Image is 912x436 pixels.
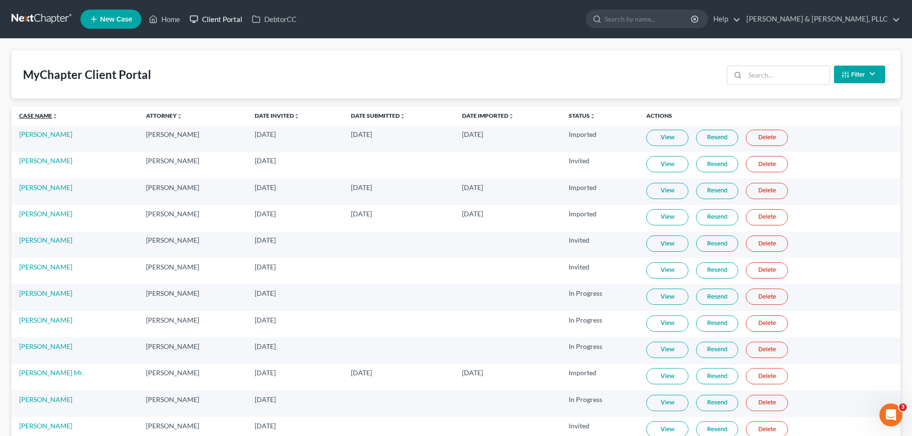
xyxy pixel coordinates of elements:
[646,368,688,384] a: View
[561,179,639,205] td: Imported
[255,130,276,138] span: [DATE]
[138,391,247,417] td: [PERSON_NAME]
[746,209,788,225] a: Delete
[138,337,247,364] td: [PERSON_NAME]
[462,210,483,218] span: [DATE]
[646,156,688,172] a: View
[561,232,639,258] td: Invited
[138,258,247,284] td: [PERSON_NAME]
[696,315,738,332] a: Resend
[646,235,688,252] a: View
[696,130,738,146] a: Resend
[646,395,688,411] a: View
[746,235,788,252] a: Delete
[19,316,72,324] a: [PERSON_NAME]
[351,130,372,138] span: [DATE]
[462,369,483,377] span: [DATE]
[834,66,885,83] button: Filter
[646,183,688,199] a: View
[742,11,900,28] a: [PERSON_NAME] & [PERSON_NAME], PLLC
[138,311,247,337] td: [PERSON_NAME]
[255,395,276,403] span: [DATE]
[696,183,738,199] a: Resend
[138,232,247,258] td: [PERSON_NAME]
[19,395,72,403] a: [PERSON_NAME]
[100,16,132,23] span: New Case
[696,368,738,384] a: Resend
[899,403,907,411] span: 3
[351,369,372,377] span: [DATE]
[561,258,639,284] td: Invited
[255,369,276,377] span: [DATE]
[746,130,788,146] a: Delete
[561,364,639,391] td: Imported
[138,205,247,231] td: [PERSON_NAME]
[177,113,182,119] i: unfold_more
[561,391,639,417] td: In Progress
[646,342,688,358] a: View
[746,156,788,172] a: Delete
[709,11,741,28] a: Help
[508,113,514,119] i: unfold_more
[646,289,688,305] a: View
[561,205,639,231] td: Imported
[746,183,788,199] a: Delete
[255,263,276,271] span: [DATE]
[138,152,247,178] td: [PERSON_NAME]
[561,337,639,364] td: In Progress
[646,262,688,279] a: View
[19,369,84,377] a: [PERSON_NAME] Mr.
[561,125,639,152] td: Imported
[462,112,514,119] a: Date Importedunfold_more
[400,113,405,119] i: unfold_more
[746,342,788,358] a: Delete
[696,342,738,358] a: Resend
[19,130,72,138] a: [PERSON_NAME]
[19,342,72,350] a: [PERSON_NAME]
[19,183,72,191] a: [PERSON_NAME]
[605,10,692,28] input: Search by name...
[569,112,596,119] a: Statusunfold_more
[255,183,276,191] span: [DATE]
[561,152,639,178] td: Invited
[19,157,72,165] a: [PERSON_NAME]
[639,106,901,125] th: Actions
[294,113,300,119] i: unfold_more
[19,236,72,244] a: [PERSON_NAME]
[185,11,247,28] a: Client Portal
[255,236,276,244] span: [DATE]
[255,289,276,297] span: [DATE]
[696,395,738,411] a: Resend
[746,262,788,279] a: Delete
[144,11,185,28] a: Home
[255,342,276,350] span: [DATE]
[19,422,72,430] a: [PERSON_NAME]
[138,125,247,152] td: [PERSON_NAME]
[746,395,788,411] a: Delete
[351,183,372,191] span: [DATE]
[696,156,738,172] a: Resend
[696,262,738,279] a: Resend
[646,315,688,332] a: View
[696,235,738,252] a: Resend
[255,422,276,430] span: [DATE]
[351,210,372,218] span: [DATE]
[19,210,72,218] a: [PERSON_NAME]
[561,311,639,337] td: In Progress
[23,67,151,82] div: MyChapter Client Portal
[138,284,247,311] td: [PERSON_NAME]
[138,179,247,205] td: [PERSON_NAME]
[646,130,688,146] a: View
[19,289,72,297] a: [PERSON_NAME]
[255,210,276,218] span: [DATE]
[879,403,902,426] iframe: Intercom live chat
[561,284,639,311] td: In Progress
[19,263,72,271] a: [PERSON_NAME]
[52,113,58,119] i: unfold_more
[255,112,300,119] a: Date Invitedunfold_more
[696,209,738,225] a: Resend
[247,11,301,28] a: DebtorCC
[746,289,788,305] a: Delete
[462,183,483,191] span: [DATE]
[746,368,788,384] a: Delete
